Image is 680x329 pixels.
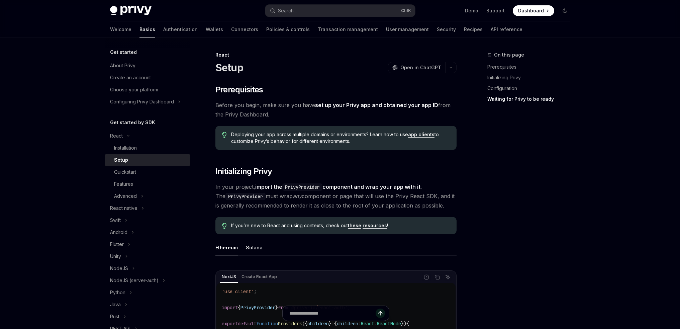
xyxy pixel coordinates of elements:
a: Basics [139,21,155,37]
div: Search... [278,7,297,15]
a: Transaction management [318,21,378,37]
a: User management [386,21,429,37]
div: Rust [110,313,119,321]
div: Java [110,301,121,309]
button: Toggle NodeJS section [105,262,190,274]
button: Toggle Advanced section [105,190,190,202]
div: Unity [110,252,121,260]
button: Toggle React section [105,130,190,142]
a: Choose your platform [105,84,190,96]
button: Ask AI [444,273,452,281]
h1: Setup [215,62,243,74]
button: Toggle Unity section [105,250,190,262]
button: Open in ChatGPT [388,62,445,73]
em: any [293,193,302,199]
div: React [215,52,457,58]
a: app clients [408,132,434,138]
div: Choose your platform [110,86,158,94]
button: Open search [265,5,415,17]
a: Create an account [105,72,190,84]
div: React native [110,204,137,212]
div: Create an account [110,74,151,82]
h5: Get started by SDK [110,118,155,127]
div: NextJS [220,273,238,281]
span: Open in ChatGPT [400,64,441,71]
div: Configuring Privy Dashboard [110,98,174,106]
code: PrivyProvider [225,193,266,200]
a: Policies & controls [266,21,310,37]
div: NodeJS [110,264,128,272]
a: API reference [491,21,522,37]
button: Copy the contents from the code block [433,273,442,281]
div: Features [114,180,133,188]
a: resources [363,223,387,229]
span: Deploying your app across multiple domains or environments? Learn how to use to customize Privy’s... [231,131,450,145]
span: On this page [494,51,524,59]
a: Support [486,7,505,14]
span: 'use client' [222,289,254,295]
div: Installation [114,144,137,152]
a: Waiting for Privy to be ready [487,94,576,104]
button: Toggle Java section [105,299,190,311]
a: Configuration [487,83,576,94]
span: ; [254,289,257,295]
div: Android [110,228,127,236]
a: Demo [465,7,478,14]
div: Swift [110,216,121,224]
button: Toggle Flutter section [105,238,190,250]
a: these [348,223,361,229]
a: Setup [105,154,190,166]
span: In your project, . The must wrap component or page that will use the Privy React SDK, and it is g... [215,182,457,210]
button: Ethereum [215,240,238,255]
img: dark logo [110,6,152,15]
div: Python [110,289,125,297]
input: Ask a question... [289,306,376,321]
svg: Tip [222,223,227,229]
a: Dashboard [513,5,554,16]
button: Toggle Rust section [105,311,190,323]
button: Toggle React native section [105,202,190,214]
a: Security [437,21,456,37]
a: Initializing Privy [487,72,576,83]
a: Recipes [464,21,483,37]
a: Wallets [206,21,223,37]
span: If you’re new to React and using contexts, check out ! [231,222,450,229]
h5: Get started [110,48,137,56]
span: Ctrl K [401,8,411,13]
a: Welcome [110,21,131,37]
a: Installation [105,142,190,154]
a: Prerequisites [487,62,576,72]
button: Toggle Configuring Privy Dashboard section [105,96,190,108]
button: Toggle Android section [105,226,190,238]
code: PrivyProvider [282,183,322,191]
a: Authentication [163,21,198,37]
div: Quickstart [114,168,136,176]
div: About Privy [110,62,135,70]
button: Report incorrect code [422,273,431,281]
strong: import the component and wrap your app with it [255,183,420,190]
div: React [110,132,123,140]
button: Toggle Swift section [105,214,190,226]
a: About Privy [105,60,190,72]
button: Toggle NodeJS (server-auth) section [105,274,190,286]
a: Quickstart [105,166,190,178]
div: Setup [114,156,128,164]
svg: Tip [222,132,227,138]
button: Toggle dark mode [560,5,570,16]
span: Before you begin, make sure you have from the Privy Dashboard. [215,100,457,119]
button: Toggle Python section [105,286,190,299]
a: Connectors [231,21,258,37]
span: Prerequisites [215,84,263,95]
span: Dashboard [518,7,544,14]
a: set up your Privy app and obtained your app ID [315,102,438,109]
div: Create React App [239,273,279,281]
div: NodeJS (server-auth) [110,276,159,284]
a: Features [105,178,190,190]
div: Advanced [114,192,137,200]
div: Flutter [110,240,124,248]
button: Solana [246,240,263,255]
button: Send message [376,309,385,318]
span: Initializing Privy [215,166,272,177]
